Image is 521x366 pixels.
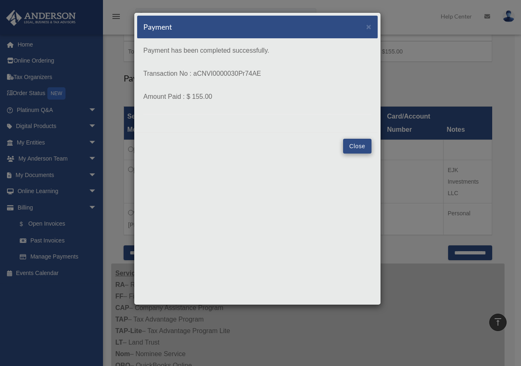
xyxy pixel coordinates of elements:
[366,22,371,31] button: Close
[343,139,371,154] button: Close
[143,22,172,32] h5: Payment
[143,45,371,56] p: Payment has been completed successfully.
[143,91,371,103] p: Amount Paid : $ 155.00
[143,68,371,79] p: Transaction No : aCNVI0000030Pr74AE
[366,22,371,31] span: ×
